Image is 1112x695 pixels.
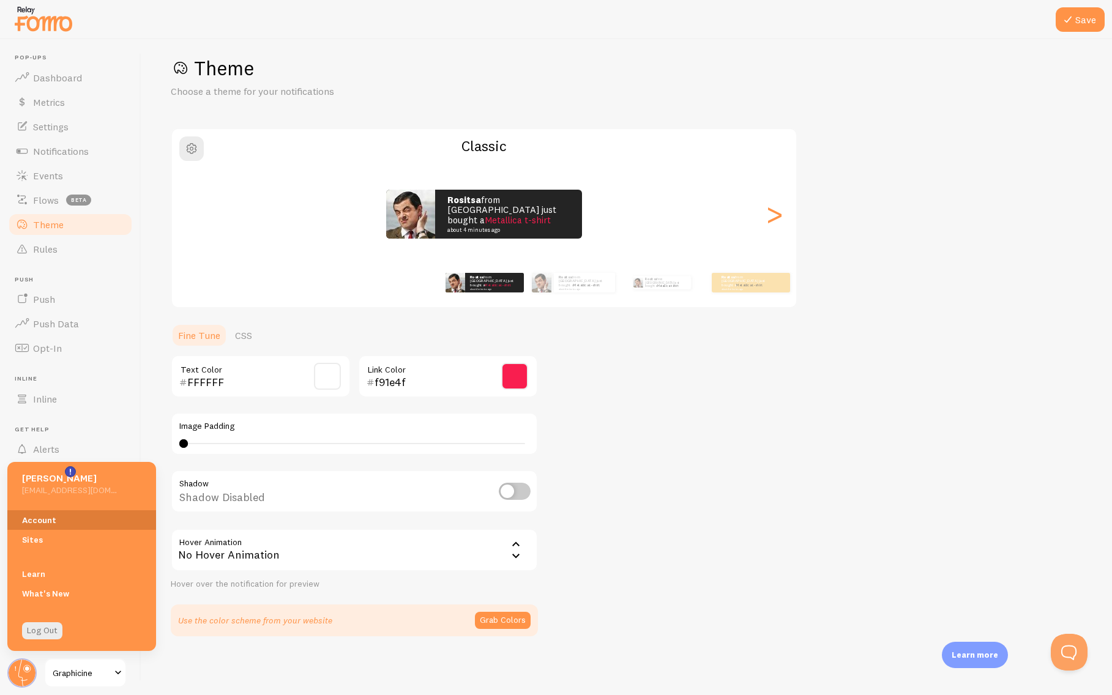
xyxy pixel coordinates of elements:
a: Metallica t-shirt [736,283,763,288]
a: Log Out [22,622,62,639]
span: Get Help [15,426,133,434]
p: from [GEOGRAPHIC_DATA] just bought a [470,275,519,290]
svg: <p>Watch New Feature Tutorials!</p> [65,466,76,477]
p: from [GEOGRAPHIC_DATA] just bought a [447,195,570,233]
div: No Hover Animation [171,529,538,571]
div: Next slide [767,170,782,258]
a: Alerts [7,437,133,461]
span: Dashboard [33,72,82,84]
iframe: Help Scout Beacon - Open [1051,634,1088,671]
span: Metrics [33,96,65,108]
p: Learn more [952,649,998,661]
span: Push Data [33,318,79,330]
strong: Rositsa [559,275,572,280]
a: Theme [7,212,133,237]
span: Inline [33,393,57,405]
button: Grab Colors [475,612,531,629]
a: Fine Tune [171,323,228,347]
a: Learn [7,461,133,486]
span: Settings [33,121,69,133]
h5: [EMAIL_ADDRESS][DOMAIN_NAME] [22,485,117,496]
h2: Classic [172,136,796,155]
a: Push Data [7,311,133,336]
a: Account [7,510,156,530]
small: about 4 minutes ago [559,288,609,290]
small: about 4 minutes ago [722,288,769,290]
a: Rules [7,237,133,261]
h5: [PERSON_NAME] [22,472,117,485]
span: Alerts [33,443,59,455]
div: Hover over the notification for preview [171,579,538,590]
span: beta [66,195,91,206]
strong: Rositsa [470,275,483,280]
span: Events [33,169,63,182]
p: from [GEOGRAPHIC_DATA] just bought a [722,275,771,290]
small: about 4 minutes ago [470,288,518,290]
img: Fomo [532,273,551,292]
strong: Rositsa [722,275,735,280]
p: from [GEOGRAPHIC_DATA] just bought a [559,275,610,290]
a: Sites [7,530,156,549]
a: Events [7,163,133,188]
a: Metallica t-shirt [485,283,511,288]
a: Opt-In [7,336,133,360]
a: CSS [228,323,259,347]
a: Settings [7,114,133,139]
span: Opt-In [33,342,62,354]
label: Image Padding [179,421,529,432]
a: Metrics [7,90,133,114]
p: Choose a theme for your notifications [171,84,465,98]
img: fomo-relay-logo-orange.svg [13,3,74,34]
span: Inline [15,375,133,383]
p: Use the color scheme from your website [178,614,332,626]
div: Learn more [942,642,1008,668]
img: Fomo [386,190,435,239]
span: Flows [33,194,59,206]
strong: Rositsa [645,277,657,281]
span: Pop-ups [15,54,133,62]
div: Shadow Disabled [171,470,538,515]
strong: Rositsa [447,194,481,206]
a: Notifications [7,139,133,163]
p: from [GEOGRAPHIC_DATA] just bought a [645,276,686,289]
span: Notifications [33,145,89,157]
a: Inline [7,387,133,411]
span: Push [33,293,55,305]
span: Graphicine [53,666,111,680]
a: Metallica t-shirt [657,284,678,288]
a: Metallica t-shirt [573,283,600,288]
a: Dashboard [7,65,133,90]
span: Theme [33,218,64,231]
a: Graphicine [44,658,127,688]
small: about 4 minutes ago [447,227,566,233]
a: Learn [7,564,156,584]
a: What's New [7,584,156,603]
img: Fomo [633,278,643,288]
img: Fomo [446,273,465,292]
a: Flows beta [7,188,133,212]
a: Push [7,287,133,311]
a: Metallica t-shirt [485,214,551,226]
span: Rules [33,243,58,255]
h1: Theme [171,56,1083,81]
span: Push [15,276,133,284]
